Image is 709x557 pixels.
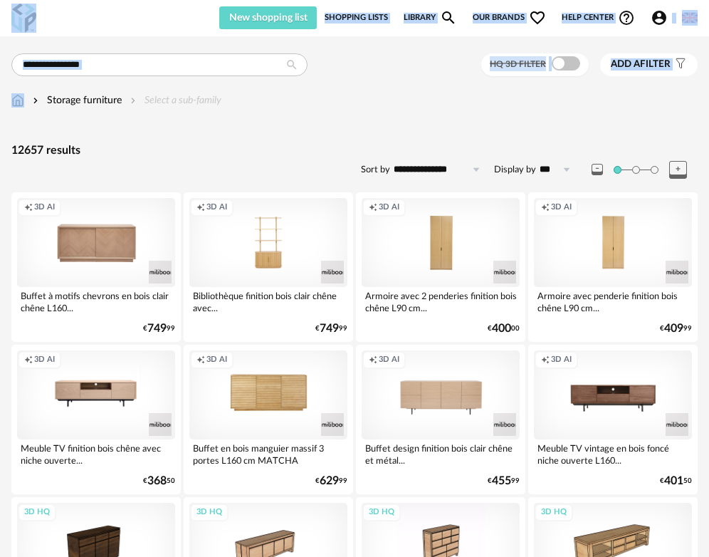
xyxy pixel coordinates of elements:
div: 3D HQ [18,504,56,521]
a: LibraryMagnify icon [404,6,457,29]
span: Creation icon [541,202,550,213]
a: Creation icon 3D AI Meuble TV vintage en bois foncé niche ouverte L160... €40150 [528,345,698,494]
span: 400 [492,324,511,333]
span: HQ 3D filter [490,60,546,68]
span: Our brands [473,6,546,29]
span: Creation icon [369,355,377,365]
span: 3D AI [206,202,227,213]
div: Buffet design finition bois clair chêne et métal... [362,439,520,468]
span: 3D AI [34,202,55,213]
div: Buffet à motifs chevrons en bois clair chêne L160... [17,287,175,316]
span: Creation icon [541,355,550,365]
div: Meuble TV vintage en bois foncé niche ouverte L160... [534,439,692,468]
a: Creation icon 3D AI Buffet en bois manguier massif 3 portes L160 cm MATCHA €62999 [184,345,353,494]
div: € 99 [660,324,692,333]
div: € 99 [143,324,175,333]
a: Creation icon 3D AI Buffet à motifs chevrons en bois clair chêne L160... €74999 [11,192,181,342]
span: 749 [320,324,339,333]
span: Magnify icon [440,9,457,26]
span: 3D AI [34,355,55,365]
a: Creation icon 3D AI Armoire avec penderie finition bois chêne L90 cm... €40999 [528,192,698,342]
a: Creation icon 3D AI Bibliothèque finition bois clair chêne avec... €74999 [184,192,353,342]
a: Creation icon 3D AI Buffet design finition bois clair chêne et métal... €45599 [356,345,525,494]
div: 12657 results [11,143,698,158]
div: € 99 [488,477,520,486]
div: Armoire avec penderie finition bois chêne L90 cm... [534,287,692,316]
span: Help Circle Outline icon [618,9,635,26]
span: Add a [611,59,640,69]
span: 409 [664,324,683,333]
a: Creation icon 3D AI Meuble TV finition bois chêne avec niche ouverte... €36850 [11,345,181,494]
span: Heart Outline icon [529,9,546,26]
div: Armoire avec 2 penderies finition bois chêne L90 cm... [362,287,520,316]
span: Account Circle icon [651,9,668,26]
span: Help centerHelp Circle Outline icon [562,9,635,26]
div: Meuble TV finition bois chêne avec niche ouverte... [17,439,175,468]
button: New shopping list [219,6,317,29]
span: Creation icon [196,355,205,365]
img: us [682,10,698,26]
div: Buffet en bois manguier massif 3 portes L160 cm MATCHA [189,439,347,468]
img: svg+xml;base64,PHN2ZyB3aWR0aD0iMTYiIGhlaWdodD0iMTYiIHZpZXdCb3g9IjAgMCAxNiAxNiIgZmlsbD0ibm9uZSIgeG... [30,93,41,108]
div: € 99 [315,324,347,333]
span: 3D AI [551,355,572,365]
span: 629 [320,477,339,486]
label: Display by [494,164,536,176]
div: Storage furniture [30,93,122,108]
div: Bibliothèque finition bois clair chêne avec... [189,287,347,316]
span: Creation icon [196,202,205,213]
span: 455 [492,477,511,486]
span: Creation icon [24,202,33,213]
div: 3D HQ [535,504,573,521]
a: Creation icon 3D AI Armoire avec 2 penderies finition bois chêne L90 cm... €40000 [356,192,525,342]
span: 3D AI [206,355,227,365]
span: 3D AI [551,202,572,213]
img: OXP [11,4,36,33]
span: filter [611,58,671,71]
button: Add afilter Filter icon [600,53,698,76]
a: Shopping Lists [325,6,388,29]
span: Creation icon [369,202,377,213]
div: 3D HQ [362,504,401,521]
span: Account Circle icon [651,9,674,26]
span: 3D AI [379,202,399,213]
div: € 00 [488,324,520,333]
div: 3D HQ [190,504,229,521]
span: 368 [147,477,167,486]
div: € 50 [660,477,692,486]
div: € 99 [315,477,347,486]
span: Creation icon [24,355,33,365]
span: 749 [147,324,167,333]
span: 401 [664,477,683,486]
span: New shopping list [229,13,308,23]
span: 3D AI [379,355,399,365]
div: € 50 [143,477,175,486]
img: svg+xml;base64,PHN2ZyB3aWR0aD0iMTYiIGhlaWdodD0iMTciIHZpZXdCb3g9IjAgMCAxNiAxNyIgZmlsbD0ibm9uZSIgeG... [11,93,24,108]
label: Sort by [361,164,390,176]
span: Filter icon [671,58,687,71]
